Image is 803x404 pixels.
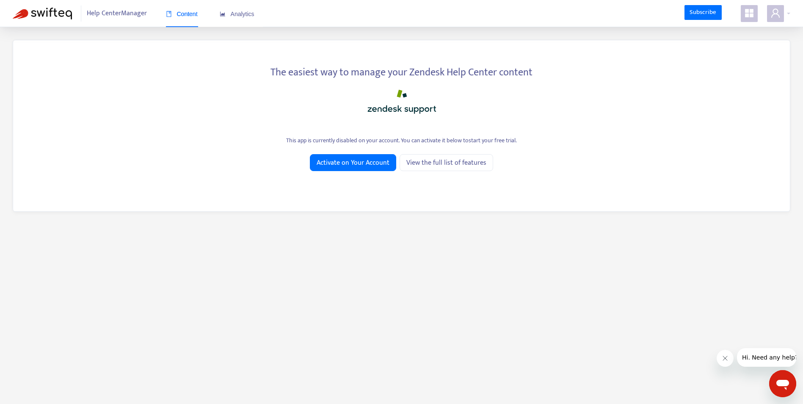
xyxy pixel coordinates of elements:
a: View the full list of features [400,154,493,171]
span: area-chart [220,11,226,17]
img: zendesk_support_logo.png [359,86,444,117]
iframe: Message from company [737,348,796,367]
span: Content [166,11,198,17]
iframe: Button to launch messaging window [769,370,796,397]
div: The easiest way to manage your Zendesk Help Center content [26,61,777,80]
span: appstore [744,8,754,18]
span: user [770,8,781,18]
button: Activate on Your Account [310,154,396,171]
span: Hi. Need any help? [5,6,61,13]
span: Activate on Your Account [317,158,389,168]
span: View the full list of features [406,158,486,168]
span: Help Center Manager [87,6,147,22]
a: Subscribe [684,5,722,20]
iframe: Close message [717,350,734,367]
img: Swifteq [13,8,72,19]
span: Analytics [220,11,254,17]
div: This app is currently disabled on your account. You can activate it below to start your free trial . [26,136,777,145]
span: book [166,11,172,17]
